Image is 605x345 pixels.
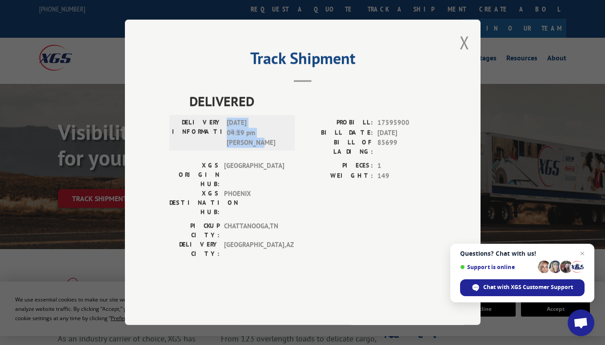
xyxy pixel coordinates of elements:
[303,138,373,157] label: BILL OF LADING:
[377,138,436,157] span: 85699
[227,118,287,148] span: [DATE] 04:19 pm [PERSON_NAME]
[169,222,220,240] label: PICKUP CITY:
[169,161,220,189] label: XGS ORIGIN HUB:
[483,283,573,291] span: Chat with XGS Customer Support
[568,309,594,336] div: Open chat
[377,128,436,138] span: [DATE]
[460,264,535,270] span: Support is online
[377,118,436,128] span: 17595900
[224,222,284,240] span: CHATTANOOGA , TN
[577,248,588,259] span: Close chat
[303,128,373,138] label: BILL DATE:
[460,250,585,257] span: Questions? Chat with us!
[377,161,436,171] span: 1
[189,91,436,111] span: DELIVERED
[169,240,220,259] label: DELIVERY CITY:
[377,171,436,181] span: 149
[303,171,373,181] label: WEIGHT:
[224,240,284,259] span: [GEOGRAPHIC_DATA] , AZ
[224,161,284,189] span: [GEOGRAPHIC_DATA]
[303,118,373,128] label: PROBILL:
[460,279,585,296] div: Chat with XGS Customer Support
[303,161,373,171] label: PIECES:
[169,52,436,69] h2: Track Shipment
[172,118,222,148] label: DELIVERY INFORMATION:
[224,189,284,217] span: PHOENIX
[460,31,469,54] button: Close modal
[169,189,220,217] label: XGS DESTINATION HUB:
